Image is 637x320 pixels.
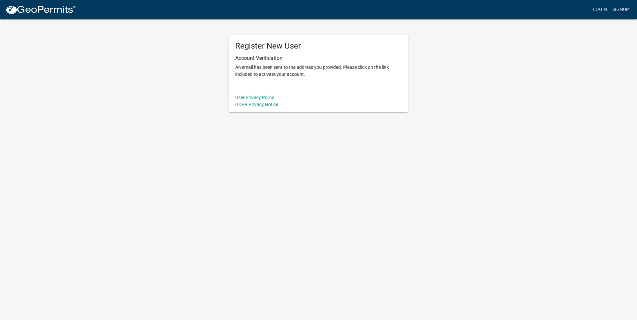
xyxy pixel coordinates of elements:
[235,41,402,51] h5: Register New User
[610,3,632,16] a: Signup
[235,95,274,100] a: User Privacy Policy
[590,3,610,16] a: Login
[235,55,402,61] h6: Account Verification
[235,102,278,107] a: GDPR Privacy Notice
[235,64,402,78] p: An email has been sent to the address you provided. Please click on the link included to activate...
